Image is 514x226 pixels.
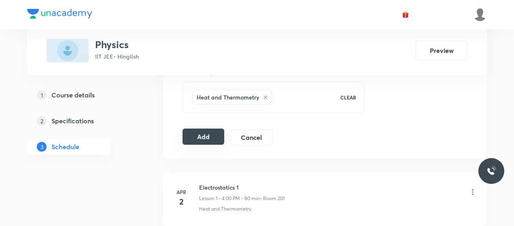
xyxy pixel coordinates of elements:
button: Preview [416,41,467,60]
h3: Physics [95,39,139,51]
h6: Apr [173,188,189,196]
h5: Course details [51,90,95,100]
h5: Schedule [51,142,79,152]
a: 1Course details [27,87,137,103]
p: 3 [37,142,47,152]
p: Heat and Thermometry [199,205,251,213]
p: IIT JEE • Hinglish [95,52,139,61]
button: Cancel [231,129,272,146]
img: Dhirendra singh [473,8,487,21]
button: avatar [399,8,412,21]
p: CLEAR [340,94,356,101]
p: Lesson 1 • 4:00 PM • 80 min [199,195,260,202]
a: Company Logo [27,9,92,21]
button: Add [183,129,224,145]
h6: Electrostatics 1 [199,183,285,192]
p: 2 [37,116,47,126]
img: Company Logo [27,9,92,19]
p: 1 [37,90,47,100]
p: • Room 201 [260,195,285,202]
img: 32E29D39-A653-4F49-935F-DA57A3BDDBD7_plus.png [47,39,89,62]
h6: Heat and Thermometry [197,93,259,101]
h4: 2 [173,196,189,208]
img: avatar [402,11,409,18]
a: 2Specifications [27,113,137,129]
img: ttu [486,166,496,176]
h5: Specifications [51,116,94,126]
